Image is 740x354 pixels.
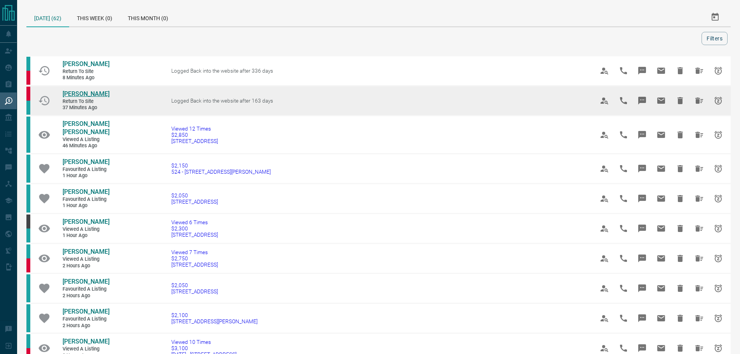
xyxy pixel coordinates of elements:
[26,57,30,71] div: condos.ca
[709,91,728,110] span: Snooze
[171,219,218,238] a: Viewed 6 Times$2,300[STREET_ADDRESS]
[26,258,30,272] div: property.ca
[26,117,30,153] div: condos.ca
[671,189,690,208] span: Hide
[171,126,218,132] span: Viewed 12 Times
[171,255,218,262] span: $2,750
[614,219,633,238] span: Call
[709,159,728,178] span: Snooze
[633,91,651,110] span: Message
[671,279,690,298] span: Hide
[63,60,110,68] span: [PERSON_NAME]
[63,166,109,173] span: Favourited a Listing
[63,202,109,209] span: 1 hour ago
[26,304,30,332] div: condos.ca
[690,309,709,328] span: Hide All from Leon Richards
[171,162,271,169] span: $2,150
[671,91,690,110] span: Hide
[614,91,633,110] span: Call
[614,126,633,144] span: Call
[171,225,218,232] span: $2,300
[633,279,651,298] span: Message
[26,87,30,101] div: property.ca
[63,232,109,239] span: 1 hour ago
[120,8,176,26] div: This Month (0)
[652,159,670,178] span: Email
[171,162,271,175] a: $2,150524 - [STREET_ADDRESS][PERSON_NAME]
[614,159,633,178] span: Call
[614,279,633,298] span: Call
[26,185,30,213] div: condos.ca
[171,169,271,175] span: 524 - [STREET_ADDRESS][PERSON_NAME]
[690,159,709,178] span: Hide All from Leon Richards
[595,249,614,268] span: View Profile
[633,309,651,328] span: Message
[709,126,728,144] span: Snooze
[671,309,690,328] span: Hide
[652,91,670,110] span: Email
[671,61,690,80] span: Hide
[595,309,614,328] span: View Profile
[63,286,109,293] span: Favourited a Listing
[63,90,109,98] a: [PERSON_NAME]
[171,199,218,205] span: [STREET_ADDRESS]
[26,101,30,115] div: condos.ca
[171,282,218,295] a: $2,050[STREET_ADDRESS]
[26,155,30,183] div: condos.ca
[63,248,110,255] span: [PERSON_NAME]
[633,219,651,238] span: Message
[709,279,728,298] span: Snooze
[26,274,30,302] div: condos.ca
[63,75,109,81] span: 8 minutes ago
[63,173,109,179] span: 1 hour ago
[595,126,614,144] span: View Profile
[652,249,670,268] span: Email
[595,279,614,298] span: View Profile
[63,60,109,68] a: [PERSON_NAME]
[709,309,728,328] span: Snooze
[63,105,109,111] span: 37 minutes ago
[614,61,633,80] span: Call
[63,158,110,166] span: [PERSON_NAME]
[26,244,30,258] div: condos.ca
[171,339,237,345] span: Viewed 10 Times
[63,120,110,136] span: [PERSON_NAME] [PERSON_NAME]
[63,248,109,256] a: [PERSON_NAME]
[63,308,109,316] a: [PERSON_NAME]
[171,98,273,104] span: Logged Back into the website after 163 days
[690,126,709,144] span: Hide All from Joao Victor Lisboa
[63,196,109,203] span: Favourited a Listing
[671,249,690,268] span: Hide
[709,249,728,268] span: Snooze
[63,338,110,345] span: [PERSON_NAME]
[709,189,728,208] span: Snooze
[63,188,110,195] span: [PERSON_NAME]
[63,256,109,263] span: Viewed a Listing
[171,192,218,199] span: $2,050
[171,192,218,205] a: $2,050[STREET_ADDRESS]
[690,189,709,208] span: Hide All from Leon Richards
[709,219,728,238] span: Snooze
[63,278,110,285] span: [PERSON_NAME]
[171,318,258,324] span: [STREET_ADDRESS][PERSON_NAME]
[633,189,651,208] span: Message
[709,61,728,80] span: Snooze
[595,159,614,178] span: View Profile
[171,288,218,295] span: [STREET_ADDRESS]
[63,323,109,329] span: 2 hours ago
[26,228,30,242] div: condos.ca
[63,90,110,98] span: [PERSON_NAME]
[171,345,237,351] span: $3,100
[633,61,651,80] span: Message
[63,158,109,166] a: [PERSON_NAME]
[171,126,218,144] a: Viewed 12 Times$2,850[STREET_ADDRESS]
[63,263,109,269] span: 2 hours ago
[63,218,110,225] span: [PERSON_NAME]
[171,132,218,138] span: $2,850
[671,126,690,144] span: Hide
[671,219,690,238] span: Hide
[171,282,218,288] span: $2,050
[171,68,273,74] span: Logged Back into the website after 336 days
[63,188,109,196] a: [PERSON_NAME]
[633,159,651,178] span: Message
